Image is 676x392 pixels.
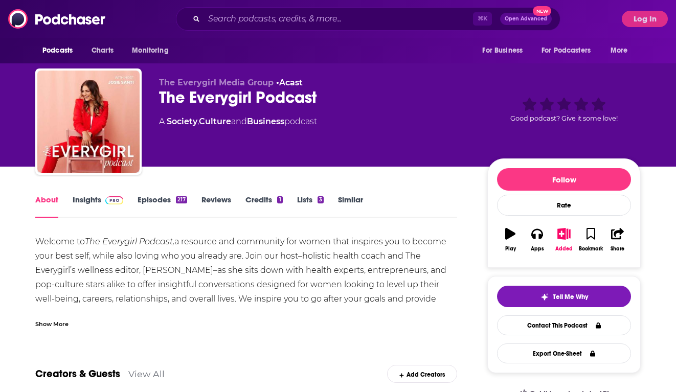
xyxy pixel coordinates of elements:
button: tell me why sparkleTell Me Why [497,286,631,307]
a: InsightsPodchaser Pro [73,195,123,218]
a: Reviews [201,195,231,218]
span: Monitoring [132,43,168,58]
button: open menu [535,41,605,60]
span: • [276,78,303,87]
button: Export One-Sheet [497,343,631,363]
a: Society [167,117,197,126]
span: New [533,6,551,16]
a: Lists3 [297,195,324,218]
div: Apps [531,246,544,252]
a: View All [128,368,165,379]
div: Add Creators [387,365,457,383]
div: 217 [176,196,187,203]
em: The Everygirl Podcast, [85,237,174,246]
span: Charts [92,43,114,58]
a: Culture [199,117,231,126]
button: Play [497,221,524,258]
button: Log In [622,11,668,27]
a: Episodes217 [138,195,187,218]
a: Charts [85,41,120,60]
button: open menu [475,41,535,60]
button: open menu [603,41,641,60]
a: Similar [338,195,363,218]
button: Added [551,221,577,258]
img: Podchaser Pro [105,196,123,204]
span: For Podcasters [542,43,591,58]
button: open menu [125,41,182,60]
button: Open AdvancedNew [500,13,552,25]
img: Podchaser - Follow, Share and Rate Podcasts [8,9,106,29]
div: Added [555,246,573,252]
button: Follow [497,168,631,191]
div: Share [611,246,624,252]
span: and [231,117,247,126]
div: A podcast [159,116,317,128]
div: Good podcast? Give it some love! [487,78,641,141]
span: The Everygirl Media Group [159,78,274,87]
button: Share [604,221,631,258]
span: More [611,43,628,58]
span: Open Advanced [505,16,547,21]
span: , [197,117,199,126]
a: Acast [279,78,303,87]
a: Creators & Guests [35,367,120,380]
span: ⌘ K [473,12,492,26]
a: About [35,195,58,218]
button: Bookmark [577,221,604,258]
div: 3 [318,196,324,203]
img: tell me why sparkle [540,293,549,301]
span: For Business [482,43,523,58]
span: Good podcast? Give it some love! [510,114,618,122]
a: Business [247,117,284,126]
a: Contact This Podcast [497,315,631,335]
div: 1 [277,196,282,203]
button: Apps [524,221,550,258]
img: The Everygirl Podcast [37,71,140,173]
div: Rate [497,195,631,216]
button: open menu [35,41,86,60]
div: Bookmark [579,246,603,252]
div: Play [505,246,516,252]
span: Tell Me Why [553,293,588,301]
span: Podcasts [42,43,73,58]
a: Credits1 [245,195,282,218]
input: Search podcasts, credits, & more... [204,11,473,27]
div: Search podcasts, credits, & more... [176,7,560,31]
